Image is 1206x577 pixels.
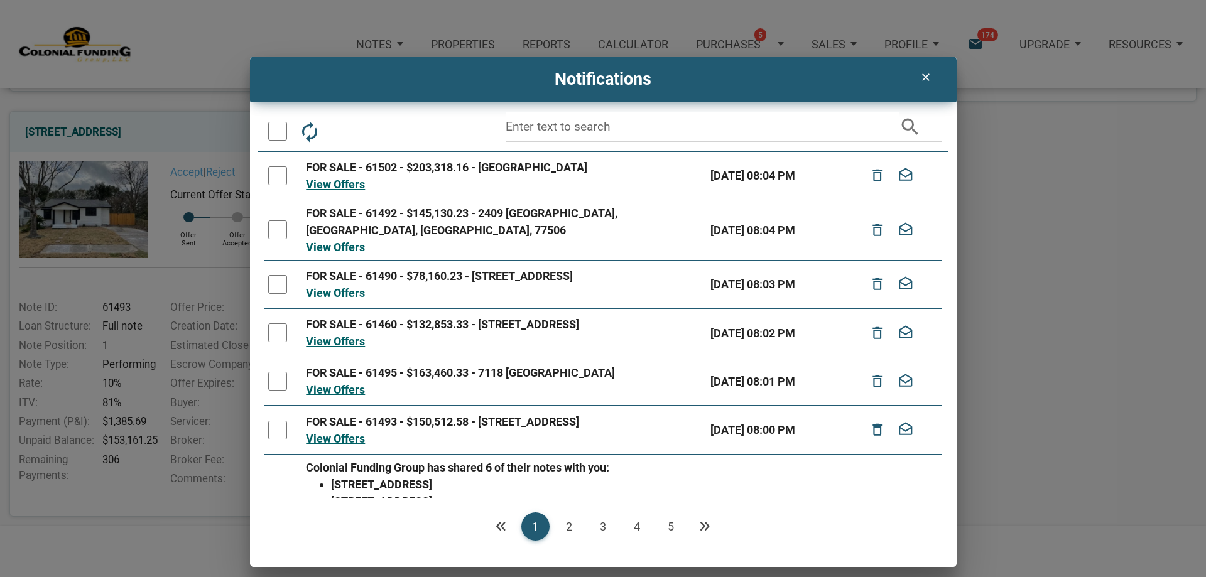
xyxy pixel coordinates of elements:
[623,512,651,541] a: 4
[306,240,365,254] a: View Offers
[869,162,886,190] i: delete_outline
[706,406,841,454] td: [DATE] 08:00 PM
[891,270,920,298] button: drafts
[521,512,550,541] a: 1
[898,368,914,396] i: drafts
[306,286,365,299] a: View Offers
[657,512,685,541] a: 5
[869,271,886,298] i: delete_outline
[306,364,702,381] div: FOR SALE - 61495 - $163,460.33 - 7118 [GEOGRAPHIC_DATA]
[898,217,914,244] i: drafts
[869,416,886,444] i: delete_outline
[891,367,920,396] button: drafts
[863,216,891,244] button: delete_outline
[898,271,914,298] i: drafts
[918,71,933,84] i: clear
[898,416,914,444] i: drafts
[863,367,891,396] button: delete_outline
[306,316,702,333] div: FOR SALE - 61460 - $132,853.33 - [STREET_ADDRESS]
[869,217,886,244] i: delete_outline
[869,319,886,347] i: delete_outline
[487,512,516,541] a: Previous
[706,357,841,406] td: [DATE] 08:01 PM
[306,267,702,284] div: FOR SALE - 61490 - $78,160.23 - [STREET_ADDRESS]
[863,319,891,347] button: delete_outline
[306,335,365,348] a: View Offers
[306,178,365,191] a: View Offers
[306,205,702,239] div: FOR SALE - 61492 - $145,130.23 - 2409 [GEOGRAPHIC_DATA], [GEOGRAPHIC_DATA], [GEOGRAPHIC_DATA], 77506
[898,162,914,190] i: drafts
[306,383,365,396] a: View Offers
[589,512,617,541] a: 3
[863,161,891,190] button: delete_outline
[306,432,365,445] a: View Offers
[506,112,899,142] input: Enter text to search
[306,159,702,176] div: FOR SALE - 61502 - $203,318.16 - [GEOGRAPHIC_DATA]
[891,161,920,190] button: drafts
[306,459,702,476] div: Colonial Funding Group has shared 6 of their notes with you:
[898,319,914,347] i: drafts
[899,112,921,142] i: search
[891,216,920,244] button: drafts
[891,319,920,347] button: drafts
[331,476,702,493] li: [STREET_ADDRESS]
[306,413,702,430] div: FOR SALE - 61493 - $150,512.58 - [STREET_ADDRESS]
[298,120,321,143] i: autorenew
[293,112,327,146] button: autorenew
[863,270,891,298] button: delete_outline
[706,309,841,357] td: [DATE] 08:02 PM
[706,200,841,260] td: [DATE] 08:04 PM
[906,63,945,91] button: clear
[331,493,702,510] li: [STREET_ADDRESS]
[891,416,920,444] button: drafts
[691,512,719,541] a: Next
[706,260,841,308] td: [DATE] 08:03 PM
[869,368,886,396] i: delete_outline
[259,67,947,92] h4: Notifications
[706,152,841,200] td: [DATE] 08:04 PM
[863,416,891,444] button: delete_outline
[555,512,584,541] a: 2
